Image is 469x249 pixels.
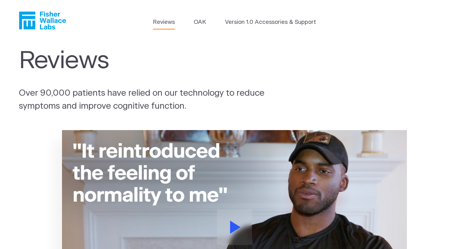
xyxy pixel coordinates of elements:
a: Fisher Wallace [19,11,66,29]
a: Version 1.0 Accessories & Support [225,18,316,27]
p: Over 90,000 patients have relied on our technology to reduce symptoms and improve cognitive funct... [19,87,290,113]
a: Reviews [153,18,175,27]
h1: Reviews [19,47,277,75]
a: OAK [194,18,206,27]
svg: Play [230,221,241,234]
